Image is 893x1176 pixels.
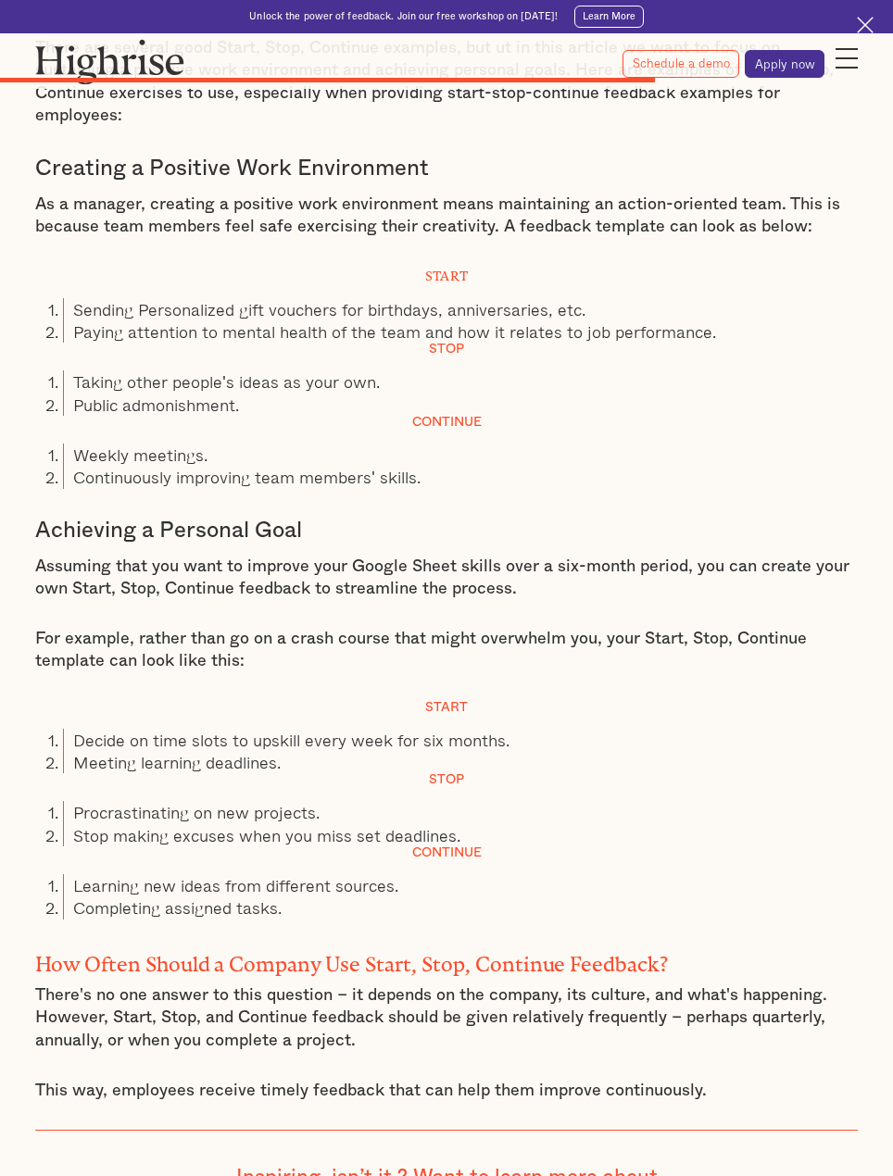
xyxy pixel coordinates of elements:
[63,896,858,919] li: Completing assigned tasks.
[35,846,858,859] h4: Continue
[35,701,858,714] h4: Start
[63,874,858,896] li: Learning new ideas from different sources.
[35,773,858,786] h4: Stop
[63,729,858,751] li: Decide on time slots to upskill every week for six months.
[35,984,858,1052] p: There's no one answer to this question – it depends on the company, its culture, and what's happe...
[425,269,469,277] strong: Start
[857,17,874,33] img: Cross icon
[35,343,858,356] h4: Stop
[35,1080,858,1102] p: This way, employees receive timely feedback that can help them improve continuously.
[63,444,858,466] li: Weekly meetings.
[574,6,644,28] a: Learn More
[63,466,858,488] li: Continuously improving team members' skills.
[35,628,858,673] p: For example, rather than go on a crash course that might overwhelm you, your Start, Stop, Continu...
[63,394,858,416] li: Public admonishment.
[63,824,858,846] li: Stop making excuses when you miss set deadlines.
[35,39,184,84] img: Highrise logo
[623,50,739,78] a: Schedule a demo
[35,556,858,601] p: Assuming that you want to improve your Google Sheet skills over a six-month period, you can creat...
[63,801,858,823] li: Procrastinating on new projects.
[745,50,824,78] a: Apply now
[63,320,858,343] li: Paying attention to mental health of the team and how it relates to job performance.
[63,751,858,773] li: Meeting learning deadlines.
[35,194,858,239] p: As a manager, creating a positive work environment means maintaining an action-oriented team. Thi...
[63,298,858,320] li: Sending Personalized gift vouchers for birthdays, anniversaries, etc.
[35,155,858,182] h3: Creating a Positive Work Environment
[63,370,858,393] li: Taking other people's ideas as your own.
[249,10,558,23] div: Unlock the power of feedback. Join our free workshop on [DATE]!
[35,947,858,971] h2: How Often Should a Company Use Start, Stop, Continue Feedback?
[35,416,858,429] h4: Continue
[35,517,858,544] h3: Achieving a Personal Goal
